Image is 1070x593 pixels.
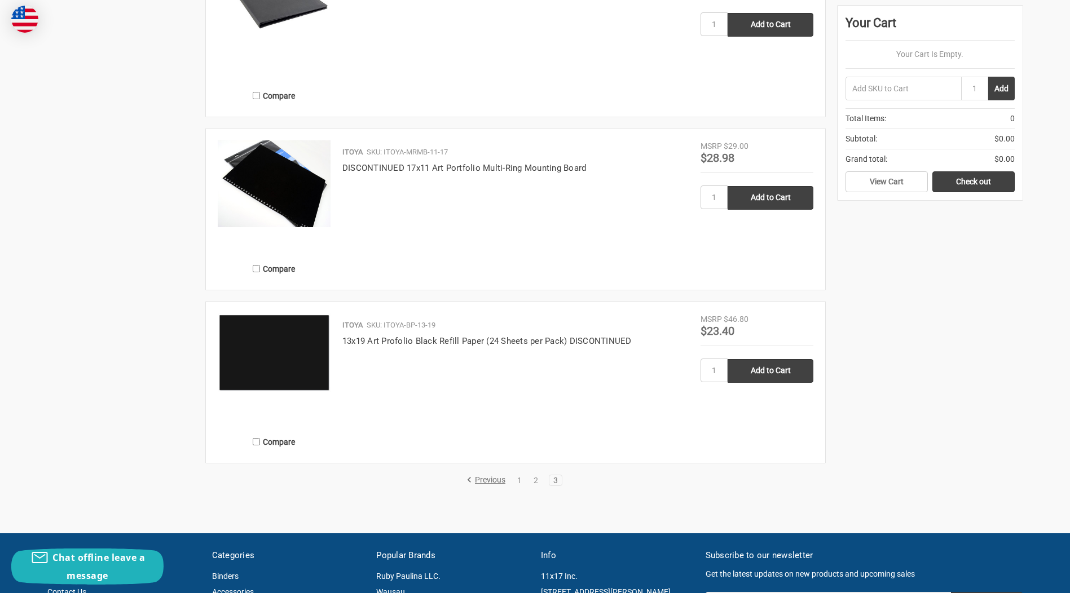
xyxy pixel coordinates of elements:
h5: Popular Brands [376,549,529,562]
p: SKU: ITOYA-MRMB-11-17 [367,147,448,158]
h5: Info [541,549,694,562]
a: 2 [530,476,542,484]
a: View Cart [846,171,928,193]
span: $28.98 [701,151,734,165]
a: Previous [466,475,509,485]
p: ITOYA [342,320,363,331]
a: 17x11 Art Profolio Multi-Ring Mounting Board [218,140,331,253]
a: 13x19 Art Profolio Black Refill Paper (24 Sheets per Pack) [218,313,331,426]
input: Add to Cart [728,186,813,210]
span: $46.80 [724,315,748,324]
p: SKU: ITOYA-BP-13-19 [367,320,435,331]
div: MSRP [701,313,722,325]
button: Chat offline leave a message [11,548,164,585]
a: 13x19 Art Profolio Black Refill Paper (24 Sheets per Pack) DISCONTINUED [342,336,632,346]
p: ITOYA [342,147,363,158]
span: Subtotal: [846,133,877,145]
label: Compare [218,259,331,278]
a: 1 [513,476,526,484]
h5: Subscribe to our newsletter [706,549,1023,562]
img: 13x19 Art Profolio Black Refill Paper (24 Sheets per Pack) [218,313,331,392]
a: DISCONTINUED 17x11 Art Portfolio Multi-Ring Mounting Board [342,163,587,173]
input: Add SKU to Cart [846,77,961,100]
label: Compare [218,432,331,451]
input: Compare [253,438,260,445]
input: Compare [253,265,260,272]
input: Add to Cart [728,13,813,37]
span: Total Items: [846,113,886,125]
p: Get the latest updates on new products and upcoming sales [706,568,1023,580]
button: Add [988,77,1015,100]
a: Check out [932,171,1015,193]
span: Grand total: [846,153,887,165]
div: MSRP [701,140,722,152]
span: $0.00 [994,153,1015,165]
span: $23.40 [701,324,734,338]
img: duty and tax information for United States [11,6,38,33]
a: 3 [549,476,562,484]
span: 0 [1010,113,1015,125]
span: $29.00 [724,141,748,151]
span: Chat offline leave a message [52,551,145,582]
div: Your Cart [846,14,1015,41]
input: Add to Cart [728,359,813,383]
a: Binders [212,572,239,581]
a: Ruby Paulina LLC. [376,572,441,581]
input: Compare [253,92,260,99]
label: Compare [218,86,331,105]
span: $0.00 [994,133,1015,145]
p: Your Cart Is Empty. [846,48,1015,60]
h5: Categories [212,549,365,562]
img: 17x11 Art Profolio Multi-Ring Mounting Board [218,140,331,227]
